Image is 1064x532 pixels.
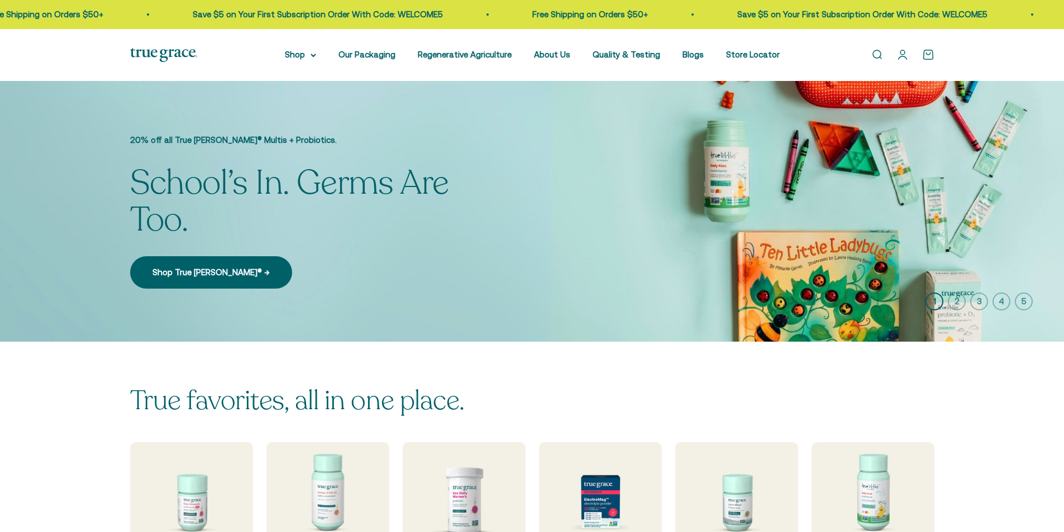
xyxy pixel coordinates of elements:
button: 2 [948,293,966,310]
a: Blogs [683,50,704,59]
summary: Shop [285,48,316,61]
a: Quality & Testing [593,50,660,59]
p: Save $5 on Your First Subscription Order With Code: WELCOME5 [734,8,985,21]
button: 4 [993,293,1010,310]
p: Save $5 on Your First Subscription Order With Code: WELCOME5 [190,8,440,21]
p: 20% off all True [PERSON_NAME]® Multis + Probiotics. [130,133,499,147]
a: About Us [534,50,570,59]
button: 1 [925,293,943,310]
a: Regenerative Agriculture [418,50,512,59]
button: 5 [1015,293,1033,310]
split-lines: School’s In. Germs Are Too. [130,160,449,243]
a: Our Packaging [338,50,395,59]
button: 3 [970,293,988,310]
a: Store Locator [726,50,780,59]
a: Free Shipping on Orders $50+ [529,9,645,19]
a: Shop True [PERSON_NAME]® → [130,256,292,289]
split-lines: True favorites, all in one place. [130,382,465,419]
